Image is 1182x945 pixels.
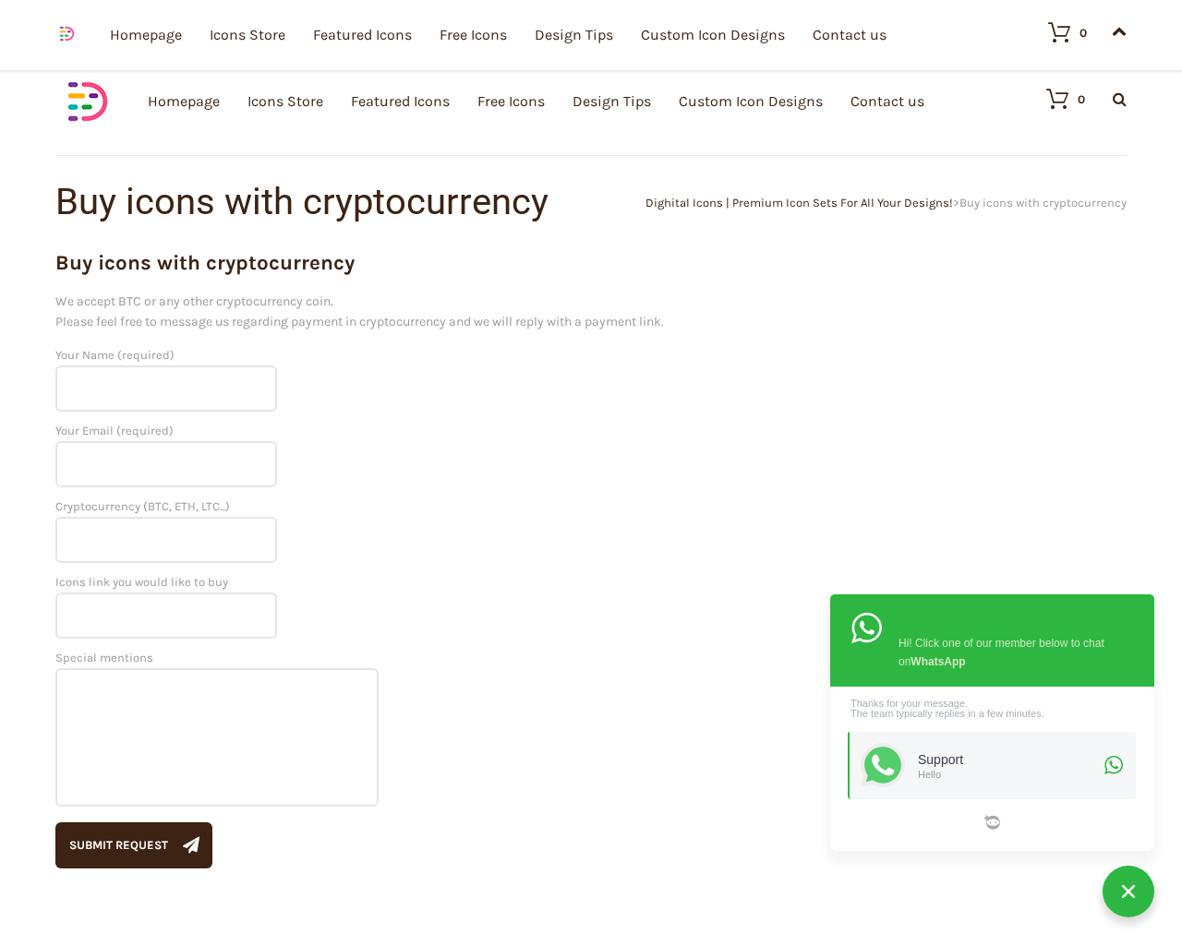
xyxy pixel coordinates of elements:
input: Icons link you would like to buy [55,592,277,639]
div: > [591,197,1127,209]
div: Hello [918,767,1099,780]
button: Submit request [55,822,212,868]
label: Icons link you would like to buy [55,575,277,623]
input: Your Email (required) [55,441,277,487]
label: Special mentions [55,651,379,819]
label: Cryptocurrency (BTC, ETH, LTC...) [55,499,277,547]
input: Cryptocurrency (BTC, ETH, LTC...) [55,517,277,563]
div: Support [918,752,1099,768]
textarea: Special mentions [55,668,379,807]
a: Dighital Icons | Premium Icon Sets For All Your Designs! [645,196,953,209]
div: Thanks for your message. The team typically replies in a few minutes. [848,699,1136,719]
a: 0 [1028,88,1085,110]
strong: WhatsApp [911,655,965,668]
input: Your Name (required) [55,365,277,412]
div: Hi! Click one of our member below to chat on [899,630,1115,671]
span: Buy icons with cryptocurrency [959,196,1127,209]
form: Contact form [55,345,1127,822]
a: SupportHello [848,732,1136,799]
div: 0 [1079,27,1087,39]
label: Your Email (required) [55,424,277,472]
label: Your Name (required) [55,348,277,396]
h2: Buy icons with cryptocurrency [55,253,1127,273]
div: 0 [1078,93,1085,105]
h1: Buy icons with cryptocurrency [55,184,591,221]
a: 0 [1030,21,1087,43]
div: Submit request [69,822,168,868]
p: We accept BTC or any other cryptocurrency coin. Please feel free to message us regarding payment ... [55,292,1127,332]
